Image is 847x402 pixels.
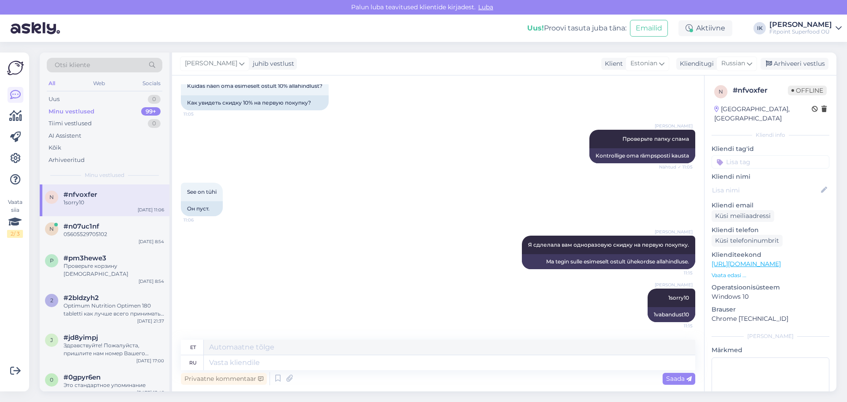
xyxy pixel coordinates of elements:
[660,270,693,276] span: 11:15
[49,131,81,140] div: AI Assistent
[712,332,829,340] div: [PERSON_NAME]
[138,207,164,213] div: [DATE] 11:06
[50,257,54,264] span: p
[712,305,829,314] p: Brauser
[712,225,829,235] p: Kliendi telefon
[655,282,693,288] span: [PERSON_NAME]
[659,164,693,170] span: Nähtud ✓ 11:05
[753,22,766,34] div: IK
[64,230,164,238] div: 05605529705102
[660,323,693,329] span: 11:15
[655,229,693,235] span: [PERSON_NAME]
[761,58,828,70] div: Arhiveeri vestlus
[249,59,294,68] div: juhib vestlust
[712,210,774,222] div: Küsi meiliaadressi
[189,355,197,370] div: ru
[712,235,783,247] div: Küsi telefoninumbrit
[676,59,714,68] div: Klienditugi
[668,294,689,301] span: 1sorry10
[49,194,54,200] span: n
[139,238,164,245] div: [DATE] 8:54
[712,271,829,279] p: Vaata edasi ...
[528,241,689,248] span: Я сдлелала вам одноразовую скидку на первую покупку.
[50,376,53,383] span: 0
[64,191,97,199] span: #nfvoxfer
[64,199,164,207] div: 1sorry10
[85,171,124,179] span: Minu vestlused
[55,60,90,70] span: Otsi kliente
[187,83,322,89] span: Kuidas näen oma esimeselt ostult 10% allahindlust?
[49,119,92,128] div: Tiimi vestlused
[49,95,60,104] div: Uus
[788,86,827,95] span: Offline
[50,337,53,343] span: j
[64,373,101,381] span: #0gpyr6en
[7,198,23,238] div: Vaata siia
[64,302,164,318] div: Optimum Nutrition Optimen 180 tabletti как лучше всего принимать данный комплекс витаминов ?
[137,389,164,396] div: [DATE] 13:48
[527,24,544,32] b: Uus!
[630,59,657,68] span: Estonian
[7,60,24,76] img: Askly Logo
[181,95,329,110] div: Как увидеть скидку 10% на первую покупку?
[712,346,829,355] p: Märkmed
[91,78,107,89] div: Web
[47,78,57,89] div: All
[137,318,164,324] div: [DATE] 21:37
[476,3,496,11] span: Luba
[522,254,695,269] div: Ma tegin sulle esimeselt ostult ühekordse allahindluse.
[712,260,781,268] a: [URL][DOMAIN_NAME]
[139,278,164,285] div: [DATE] 8:54
[678,20,732,36] div: Aktiivne
[49,107,94,116] div: Minu vestlused
[141,107,161,116] div: 99+
[769,21,832,28] div: [PERSON_NAME]
[712,155,829,169] input: Lisa tag
[712,185,819,195] input: Lisa nimi
[7,230,23,238] div: 2 / 3
[666,375,692,383] span: Saada
[712,172,829,181] p: Kliendi nimi
[733,85,788,96] div: # nfvoxfer
[141,78,162,89] div: Socials
[49,225,54,232] span: n
[190,340,196,355] div: et
[64,262,164,278] div: Проверьте корзину [DEMOGRAPHIC_DATA]
[721,59,745,68] span: Russian
[148,95,161,104] div: 0
[64,254,106,262] span: #pm3hewe3
[64,381,164,389] div: Это стандартное упоминание
[136,357,164,364] div: [DATE] 17:00
[719,88,723,95] span: n
[622,135,689,142] span: Проверьте папку спама
[589,148,695,163] div: Kontrollige oma rämpsposti kausta
[181,201,223,216] div: Он пуст.
[49,156,85,165] div: Arhiveeritud
[712,201,829,210] p: Kliendi email
[712,283,829,292] p: Operatsioonisüsteem
[714,105,812,123] div: [GEOGRAPHIC_DATA], [GEOGRAPHIC_DATA]
[187,188,217,195] span: See on tühi
[712,144,829,154] p: Kliendi tag'id
[185,59,237,68] span: [PERSON_NAME]
[49,143,61,152] div: Kõik
[712,131,829,139] div: Kliendi info
[181,373,267,385] div: Privaatne kommentaar
[64,342,164,357] div: Здравствуйте! Пожалуйста, пришлите нам номер Вашего заказа, чтобы мы могли его проверить. Если Вы...
[527,23,626,34] div: Proovi tasuta juba täna:
[769,28,832,35] div: Fitpoint Superfood OÜ
[148,119,161,128] div: 0
[50,297,53,304] span: 2
[712,314,829,323] p: Chrome [TECHNICAL_ID]
[64,334,98,342] span: #jd8yimpj
[630,20,668,37] button: Emailid
[64,222,99,230] span: #n07uc1nf
[712,250,829,259] p: Klienditeekond
[601,59,623,68] div: Klient
[184,111,217,117] span: 11:05
[769,21,842,35] a: [PERSON_NAME]Fitpoint Superfood OÜ
[648,307,695,322] div: 1vabandust10
[655,123,693,129] span: [PERSON_NAME]
[712,292,829,301] p: Windows 10
[64,294,99,302] span: #2bldzyh2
